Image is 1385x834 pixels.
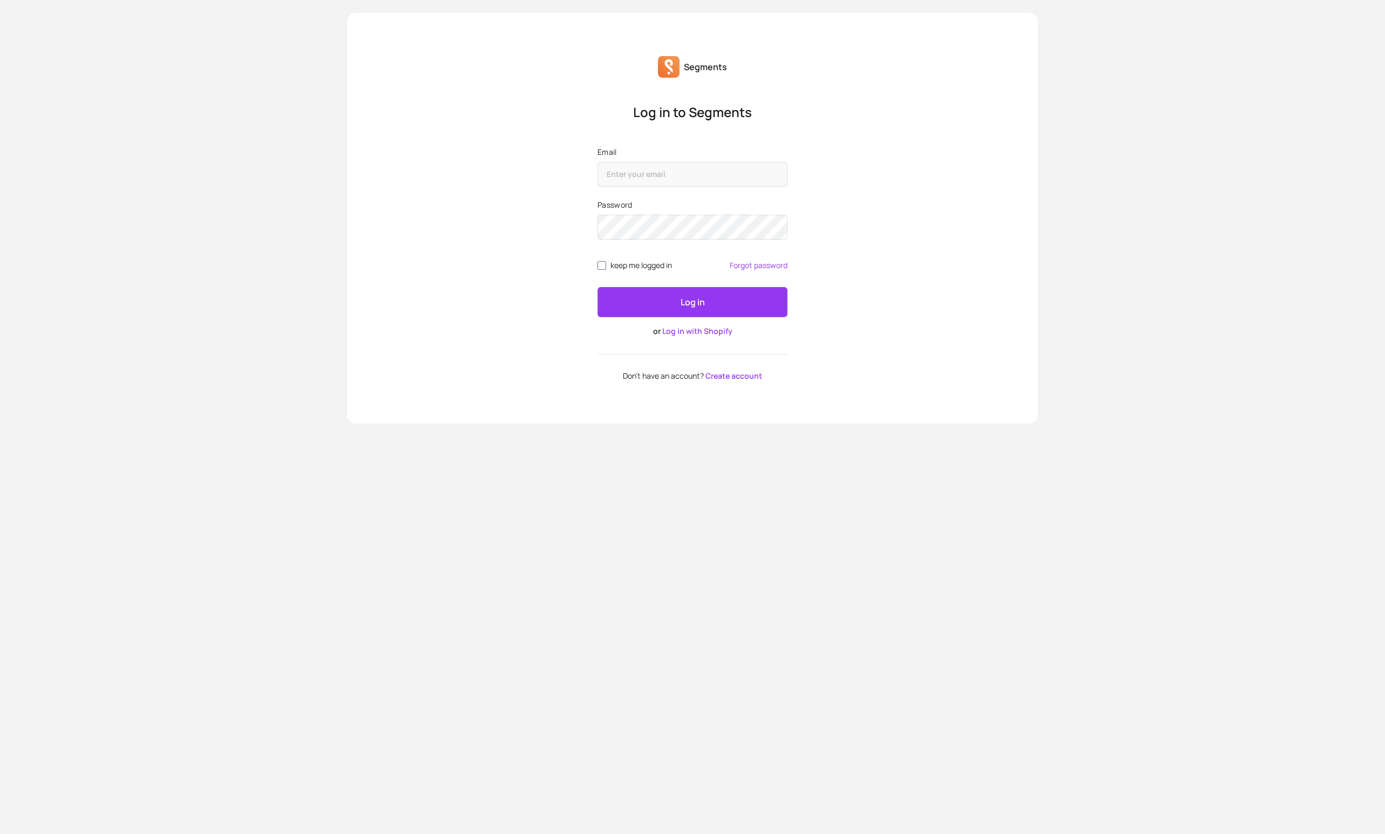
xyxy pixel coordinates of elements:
[598,162,787,187] input: Email
[662,326,732,336] a: Log in with Shopify
[598,104,787,121] p: Log in to Segments
[598,287,787,317] button: Log in
[598,261,606,270] input: remember me
[598,215,787,240] input: Password
[730,261,787,270] a: Forgot password
[598,326,787,337] p: or
[598,147,787,158] label: Email
[598,372,787,380] p: Don't have an account?
[705,371,762,381] a: Create account
[610,261,672,270] span: keep me logged in
[684,60,727,73] p: Segments
[598,200,787,210] label: Password
[681,296,705,309] p: Log in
